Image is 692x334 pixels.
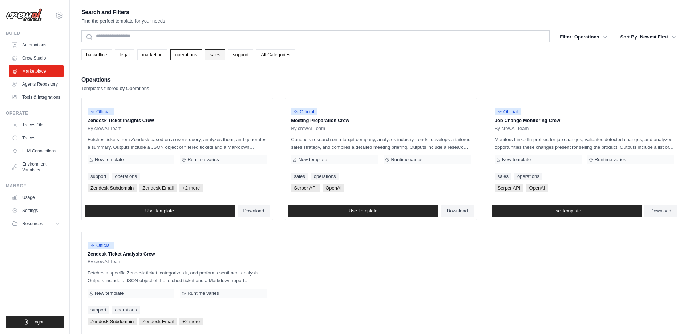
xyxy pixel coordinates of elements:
a: operations [514,173,542,180]
span: Runtime varies [187,157,219,163]
span: Runtime varies [595,157,626,163]
span: Runtime varies [391,157,422,163]
span: Resources [22,221,43,227]
a: sales [205,49,225,60]
img: Logo [6,8,42,22]
button: Filter: Operations [555,30,611,44]
span: New template [95,157,124,163]
h2: Search and Filters [81,7,165,17]
span: By crewAI Team [88,126,122,131]
a: Tools & Integrations [9,91,64,103]
p: Job Change Monitoring Crew [495,117,674,124]
a: support [88,306,109,314]
a: operations [170,49,202,60]
button: Logout [6,316,64,328]
p: Templates filtered by Operations [81,85,149,92]
span: By crewAI Team [495,126,529,131]
span: Zendesk Subdomain [88,184,137,192]
a: LLM Connections [9,145,64,157]
a: Use Template [492,205,642,217]
span: Download [650,208,671,214]
span: By crewAI Team [88,259,122,265]
p: Monitors LinkedIn profiles for job changes, validates detected changes, and analyzes opportunitie... [495,136,674,151]
p: Find the perfect template for your needs [81,17,165,25]
p: Conducts research on a target company, analyzes industry trends, develops a tailored sales strate... [291,136,470,151]
a: Use Template [288,205,438,217]
span: Runtime varies [187,290,219,296]
span: OpenAI [323,184,344,192]
div: Operate [6,110,64,116]
span: Serper API [291,184,320,192]
span: New template [502,157,531,163]
a: Marketplace [9,65,64,77]
a: Traces [9,132,64,144]
a: backoffice [81,49,112,60]
button: Resources [9,218,64,229]
a: Download [441,205,474,217]
div: Manage [6,183,64,189]
span: New template [95,290,124,296]
a: Use Template [85,205,235,217]
span: +2 more [179,184,203,192]
span: Use Template [552,208,581,214]
a: Download [644,205,677,217]
a: support [88,173,109,180]
a: Crew Studio [9,52,64,64]
a: Agents Repository [9,78,64,90]
p: Fetches tickets from Zendesk based on a user's query, analyzes them, and generates a summary. Out... [88,136,267,151]
span: Logout [32,319,46,325]
span: Zendesk Email [139,184,177,192]
span: Zendesk Subdomain [88,318,137,325]
span: Use Template [349,208,377,214]
span: New template [298,157,327,163]
a: Usage [9,192,64,203]
button: Sort By: Newest First [616,30,680,44]
a: legal [115,49,134,60]
a: Settings [9,205,64,216]
h2: Operations [81,75,149,85]
a: Environment Variables [9,158,64,176]
span: OpenAI [526,184,548,192]
a: marketing [137,49,167,60]
span: Zendesk Email [139,318,177,325]
a: operations [112,173,140,180]
span: Official [88,242,114,249]
span: Use Template [145,208,174,214]
p: Meeting Preparation Crew [291,117,470,124]
span: Official [495,108,521,115]
p: Fetches a specific Zendesk ticket, categorizes it, and performs sentiment analysis. Outputs inclu... [88,269,267,284]
p: Zendesk Ticket Insights Crew [88,117,267,124]
a: support [228,49,253,60]
a: operations [112,306,140,314]
a: operations [311,173,339,180]
span: By crewAI Team [291,126,325,131]
a: Traces Old [9,119,64,131]
span: Download [243,208,264,214]
a: Automations [9,39,64,51]
span: Official [291,108,317,115]
a: sales [495,173,511,180]
a: All Categories [256,49,295,60]
span: +2 more [179,318,203,325]
span: Official [88,108,114,115]
a: Download [238,205,270,217]
span: Serper API [495,184,523,192]
span: Download [447,208,468,214]
div: Build [6,30,64,36]
p: Zendesk Ticket Analysis Crew [88,250,267,258]
a: sales [291,173,308,180]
